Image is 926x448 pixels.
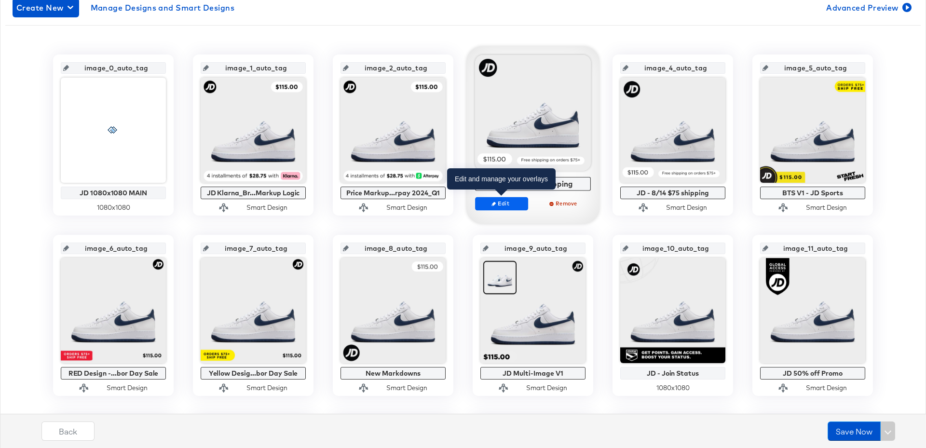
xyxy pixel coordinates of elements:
div: JD Klarna_Br...Markup Logic [203,189,303,197]
span: Manage Designs and Smart Designs [91,1,235,14]
span: Create New [16,1,75,14]
div: 1080 x 1080 [620,383,725,393]
div: Smart Design [107,383,148,393]
div: JD - 8/14 $75 shipping [623,189,723,197]
div: JD 50% off Promo [763,369,863,377]
span: Remove [542,200,586,207]
div: New Markdowns [343,369,443,377]
div: Price Markup...rpay 2024_Q1 [343,189,443,197]
div: JD Multi-Image V1 [483,369,583,377]
button: Remove [538,197,591,210]
div: Smart Design [806,203,847,212]
div: JD 1080x1080 MAIN [63,189,163,197]
span: Edit [479,200,524,207]
div: 1080 x 1080 [61,203,166,212]
div: Smart Design [666,203,707,212]
button: Edit [475,197,528,210]
div: Smart Design [246,203,287,212]
div: Smart Design [386,383,427,393]
div: Smart Design [246,383,287,393]
div: JD - Join Status [623,369,723,377]
div: Smart Design [386,203,427,212]
div: Smart Design [806,383,847,393]
button: Save Now [828,421,881,441]
div: Yellow Desig...bor Day Sale [203,369,303,377]
div: Smart Design [526,383,567,393]
button: Back [41,421,95,441]
div: BTS V1 - JD Sports [763,189,863,197]
div: JD - 8/14 $75 shipping [478,179,588,188]
div: RED Design -...bor Day Sale [63,369,163,377]
span: Advanced Preview [826,1,910,14]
